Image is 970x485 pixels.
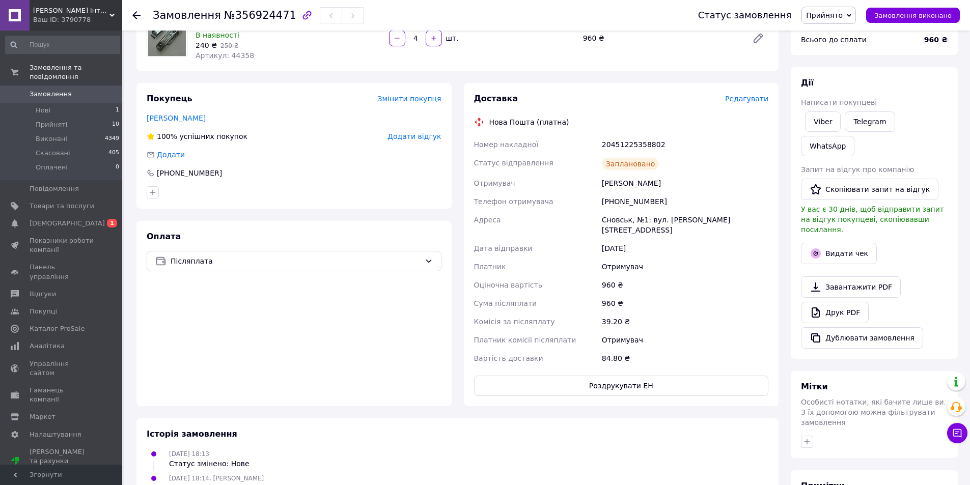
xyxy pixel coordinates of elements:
[801,98,877,106] span: Написати покупцеві
[156,168,223,178] div: [PHONE_NUMBER]
[132,10,141,20] div: Повернутися назад
[36,149,70,158] span: Скасовані
[33,15,122,24] div: Ваш ID: 3790778
[30,63,122,81] span: Замовлення та повідомлення
[725,95,768,103] span: Редагувати
[874,12,952,19] span: Замовлення виконано
[30,341,65,351] span: Аналітика
[801,276,901,298] a: Завантажити PDF
[30,263,94,281] span: Панель управління
[33,6,109,15] span: Джесіка партс інтернет магазин автозапчастин
[147,429,237,439] span: Історія замовлення
[600,294,770,312] div: 960 ₴
[36,106,50,115] span: Нові
[579,31,744,45] div: 960 ₴
[108,149,119,158] span: 405
[147,114,206,122] a: [PERSON_NAME]
[30,184,79,193] span: Повідомлення
[5,36,120,54] input: Пошук
[196,31,239,39] span: В наявності
[600,174,770,192] div: [PERSON_NAME]
[474,216,501,224] span: Адреса
[845,111,895,132] a: Telegram
[602,158,659,170] div: Заплановано
[487,117,572,127] div: Нова Пошта (платна)
[600,192,770,211] div: [PHONE_NUMBER]
[116,163,119,172] span: 0
[443,33,459,43] div: шт.
[801,179,938,200] button: Скопіювати запит на відгук
[801,205,944,234] span: У вас є 30 днів, щоб відправити запит на відгук покупцеві, скопіювавши посилання.
[474,94,518,103] span: Доставка
[801,243,877,264] button: Видати чек
[30,219,105,228] span: [DEMOGRAPHIC_DATA]
[378,95,441,103] span: Змінити покупця
[924,36,948,44] b: 960 ₴
[806,11,843,19] span: Прийнято
[148,16,185,56] img: Замок борта причепа з планкою Украіна
[147,232,181,241] span: Оплата
[698,10,792,20] div: Статус замовлення
[600,276,770,294] div: 960 ₴
[866,8,960,23] button: Замовлення виконано
[153,9,221,21] span: Замовлення
[36,163,68,172] span: Оплачені
[169,475,264,482] span: [DATE] 18:14, [PERSON_NAME]
[169,459,250,469] div: Статус змінено: Нове
[224,9,296,21] span: №356924471
[474,179,515,187] span: Отримувач
[147,131,247,141] div: успішних покупок
[474,376,769,396] button: Роздрукувати ЕН
[600,211,770,239] div: Сновськ, №1: вул. [PERSON_NAME][STREET_ADDRESS]
[36,134,67,144] span: Виконані
[600,312,770,331] div: 39.20 ₴
[30,236,94,254] span: Показники роботи компанії
[30,359,94,378] span: Управління сайтом
[30,90,72,99] span: Замовлення
[387,132,441,140] span: Додати відгук
[196,51,254,60] span: Артикул: 44358
[474,318,555,326] span: Комісія за післяплату
[474,197,553,206] span: Телефон отримувача
[474,263,506,271] span: Платник
[157,151,185,159] span: Додати
[600,258,770,276] div: Отримувач
[801,327,923,349] button: Дублювати замовлення
[116,106,119,115] span: 1
[474,140,539,149] span: Номер накладної
[30,447,94,475] span: [PERSON_NAME] та рахунки
[474,336,576,344] span: Платник комісії післяплати
[474,281,542,289] span: Оціночна вартість
[600,331,770,349] div: Отримувач
[30,307,57,316] span: Покупці
[474,244,533,252] span: Дата відправки
[947,423,967,443] button: Чат з покупцем
[801,78,814,88] span: Дії
[801,398,946,426] span: Особисті нотатки, які бачите лише ви. З їх допомогою можна фільтрувати замовлення
[107,219,117,227] span: 1
[157,132,177,140] span: 100%
[30,202,94,211] span: Товари та послуги
[30,324,85,333] span: Каталог ProSale
[801,382,828,391] span: Мітки
[36,120,67,129] span: Прийняті
[30,412,56,421] span: Маркет
[474,159,553,167] span: Статус відправлення
[112,120,119,129] span: 10
[805,111,841,132] a: Viber
[801,136,854,156] a: WhatsApp
[748,28,768,48] a: Редагувати
[171,255,421,267] span: Післяплата
[105,134,119,144] span: 4349
[30,386,94,404] span: Гаманець компанії
[147,94,192,103] span: Покупець
[600,135,770,154] div: 20451225358802
[600,349,770,367] div: 84.80 ₴
[801,302,869,323] a: Друк PDF
[30,290,56,299] span: Відгуки
[600,239,770,258] div: [DATE]
[801,165,914,174] span: Запит на відгук про компанію
[30,430,81,439] span: Налаштування
[474,299,537,307] span: Сума післяплати
[801,36,867,44] span: Всього до сплати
